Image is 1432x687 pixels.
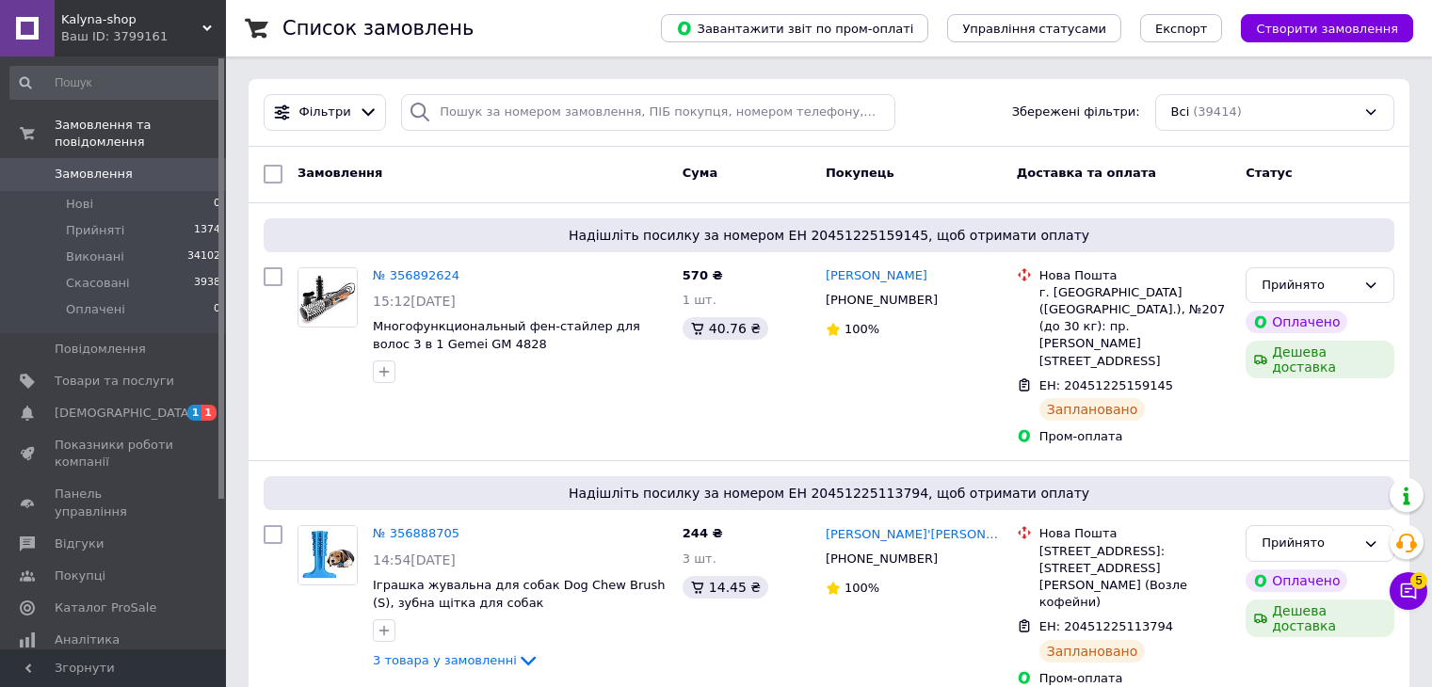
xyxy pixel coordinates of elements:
[1017,166,1156,180] span: Доставка та оплата
[826,293,938,307] span: [PHONE_NUMBER]
[9,66,222,100] input: Пошук
[1390,572,1427,610] button: Чат з покупцем5
[55,405,194,422] span: [DEMOGRAPHIC_DATA]
[55,437,174,471] span: Показники роботи компанії
[66,275,130,292] span: Скасовані
[194,222,220,239] span: 1374
[55,631,120,648] span: Аналітика
[1246,569,1347,592] div: Оплачено
[298,166,382,180] span: Замовлення
[271,226,1387,245] span: Надішліть посилку за номером ЕН 20451225159145, щоб отримати оплату
[61,28,226,45] div: Ваш ID: 3799161
[373,552,456,567] span: 14:54[DATE]
[1039,398,1146,421] div: Заплановано
[1262,276,1356,296] div: Прийнято
[187,248,220,265] span: 34102
[271,484,1387,503] span: Надішліть посилку за номером ЕН 20451225113794, щоб отримати оплату
[661,14,928,42] button: Завантажити звіт по пром-оплаті
[845,322,879,336] span: 100%
[373,578,666,610] a: Іграшка жувальна для собак Dog Chew Brush (S), зубна щітка для собак
[826,551,938,566] span: [PHONE_NUMBER]
[1246,311,1347,333] div: Оплачено
[66,196,93,213] span: Нові
[1171,104,1190,121] span: Всі
[1410,572,1427,589] span: 5
[214,196,220,213] span: 0
[1039,378,1173,392] span: ЕН: 20451225159145
[1241,14,1413,42] button: Створити замовлення
[373,294,456,309] span: 15:12[DATE]
[298,268,357,327] img: Фото товару
[55,535,104,552] span: Відгуки
[299,104,351,121] span: Фільтри
[1262,534,1356,553] div: Прийнято
[947,14,1121,42] button: Управління статусами
[826,526,1002,544] a: [PERSON_NAME]'[PERSON_NAME]
[66,248,124,265] span: Виконані
[1039,428,1231,445] div: Пром-оплата
[683,293,716,307] span: 1 шт.
[1246,599,1394,637] div: Дешева доставка
[1140,14,1223,42] button: Експорт
[373,526,459,540] a: № 356888705
[676,20,913,37] span: Завантажити звіт по пром-оплаті
[55,341,146,358] span: Повідомлення
[1256,22,1398,36] span: Створити замовлення
[55,117,226,151] span: Замовлення та повідомлення
[1012,104,1140,121] span: Збережені фільтри:
[1039,525,1231,542] div: Нова Пошта
[683,551,716,566] span: 3 шт.
[1039,284,1231,370] div: г. [GEOGRAPHIC_DATA] ([GEOGRAPHIC_DATA].), №207 (до 30 кг): пр. [PERSON_NAME][STREET_ADDRESS]
[373,319,640,351] a: Многофункциональный фен-стайлер для волос 3 в 1 Gemei GM 4828
[1246,341,1394,378] div: Дешева доставка
[1039,619,1173,633] span: ЕН: 20451225113794
[55,567,105,584] span: Покупці
[1193,104,1242,119] span: (39414)
[55,486,174,519] span: Панель управління
[845,581,879,595] span: 100%
[401,94,895,131] input: Пошук за номером замовлення, ПІБ покупця, номером телефону, Email, номером накладної
[1155,22,1208,36] span: Експорт
[298,526,357,584] img: Фото товару
[66,301,125,318] span: Оплачені
[298,267,358,328] a: Фото товару
[55,599,156,616] span: Каталог ProSale
[61,11,202,28] span: Kalyna-shop
[201,405,217,421] span: 1
[55,166,133,183] span: Замовлення
[1039,543,1231,612] div: [STREET_ADDRESS]: [STREET_ADDRESS][PERSON_NAME] (Возле кофейни)
[826,166,894,180] span: Покупець
[1039,267,1231,284] div: Нова Пошта
[1039,640,1146,663] div: Заплановано
[1222,21,1413,35] a: Створити замовлення
[683,166,717,180] span: Cума
[683,317,768,340] div: 40.76 ₴
[282,17,474,40] h1: Список замовлень
[55,373,174,390] span: Товари та послуги
[373,268,459,282] a: № 356892624
[1246,166,1293,180] span: Статус
[683,576,768,599] div: 14.45 ₴
[962,22,1106,36] span: Управління статусами
[66,222,124,239] span: Прийняті
[683,526,723,540] span: 244 ₴
[194,275,220,292] span: 3938
[214,301,220,318] span: 0
[187,405,202,421] span: 1
[373,653,539,667] a: 3 товара у замовленні
[1039,670,1231,687] div: Пром-оплата
[826,267,927,285] a: [PERSON_NAME]
[683,268,723,282] span: 570 ₴
[373,653,517,667] span: 3 товара у замовленні
[298,525,358,585] a: Фото товару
